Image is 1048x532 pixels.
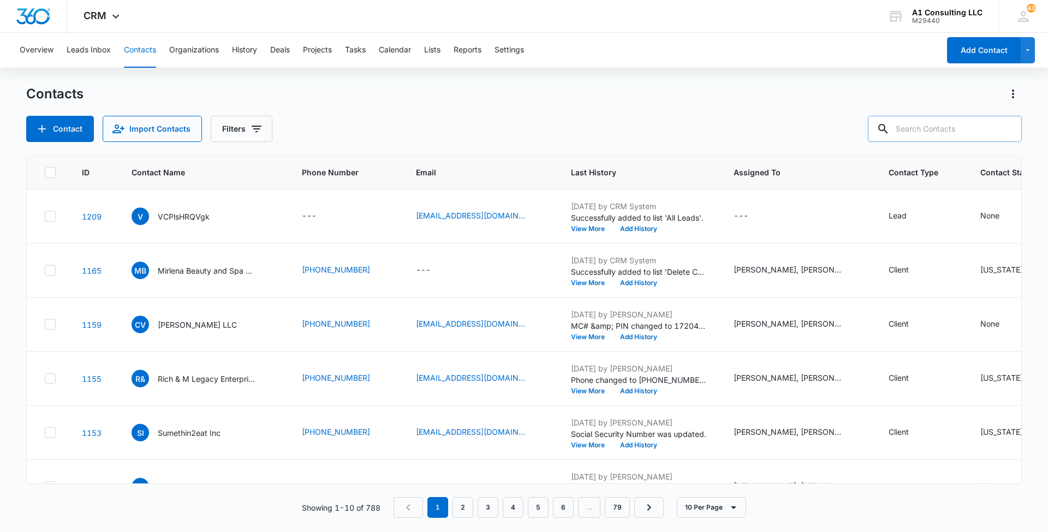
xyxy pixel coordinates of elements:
div: Contact Type - Lead - Select to Edit Field [889,480,926,493]
a: Page 2 [452,497,473,518]
div: Assigned To - Arisa Sawyer, Israel Moreno, Jeannette Uribe, Laura Henry, Michelle Jackson, Quarte... [734,318,862,331]
button: Settings [495,33,524,68]
span: MB [132,262,149,279]
div: account id [912,17,982,25]
a: [PHONE_NUMBER] [302,426,370,438]
button: View More [571,442,612,448]
a: Next Page [634,497,664,518]
div: Contact Status - None - Select to Edit Field [980,480,1019,493]
span: V [132,208,149,225]
p: Romario [158,481,187,493]
button: Deals [270,33,290,68]
p: Phone changed to [PHONE_NUMBER]. [571,374,707,386]
div: Client [889,264,909,275]
button: Actions [1004,85,1022,103]
button: View More [571,280,612,286]
div: None [980,480,999,492]
span: Phone Number [302,167,390,178]
button: Add History [612,442,665,448]
button: Add History [612,334,665,340]
p: [DATE] by [PERSON_NAME] [571,471,707,482]
a: [EMAIL_ADDRESS][DOMAIN_NAME] [416,426,525,438]
a: Page 6 [553,497,574,518]
div: --- [734,210,748,223]
div: Contact Name - Rich & M Legacy Enterprises LLC - Select to Edit Field [132,370,276,387]
div: Assigned To - Arisa Sawyer, Israel Moreno, Jeannette Uribe, Laura Henry, Michelle Jackson, Quarte... [734,426,862,439]
div: [US_STATE] [980,264,1023,275]
span: Contact Status [980,167,1036,178]
span: Contact Name [132,167,260,178]
button: Add Contact [947,37,1021,63]
button: Contacts [124,33,156,68]
p: Social Security Number was updated. [571,428,707,440]
div: Contact Type - Client - Select to Edit Field [889,264,928,277]
p: Showing 1-10 of 788 [302,502,380,513]
button: Lists [424,33,440,68]
div: Assigned To - Arisa Sawyer, Israel Moreno, Jeannette Uribe, Laura Henry, Michelle Jackson, Quarte... [734,372,862,385]
span: CV [132,316,149,333]
a: Page 5 [528,497,549,518]
div: [PERSON_NAME], [PERSON_NAME], [PERSON_NAME], [PERSON_NAME], [PERSON_NAME], Quarterly Taxes, [PERS... [734,264,843,275]
button: 10 Per Page [677,497,746,518]
div: [US_STATE] [980,426,1023,438]
a: Page 3 [478,497,498,518]
button: Projects [303,33,332,68]
button: Add History [612,388,665,394]
button: Organizations [169,33,219,68]
a: [PHONE_NUMBER] [302,264,370,275]
div: Email - - Select to Edit Field [416,480,450,493]
div: [PERSON_NAME], [PERSON_NAME], [PERSON_NAME], [PERSON_NAME], [PERSON_NAME], Quarterly Taxes, [PERS... [734,480,843,492]
a: [EMAIL_ADDRESS][DOMAIN_NAME] [416,210,525,221]
button: View More [571,334,612,340]
div: Contact Status - New Jersey - Select to Edit Field [980,372,1043,385]
a: [PHONE_NUMBER] [302,372,370,383]
div: [PERSON_NAME], [PERSON_NAME], [PERSON_NAME], [PERSON_NAME], [PERSON_NAME], Quarterly Taxes, [PERS... [734,372,843,383]
p: Sumethin2eat Inc [158,427,221,439]
div: Contact Type - Client - Select to Edit Field [889,372,928,385]
div: Phone Number - - Select to Edit Field [302,480,336,493]
div: Email - tillistevens53@gmail.com - Select to Edit Field [416,210,545,223]
div: Email - service@familyfreshlogistics.com - Select to Edit Field [416,318,545,331]
div: Lead [889,480,907,492]
div: Contact Type - Client - Select to Edit Field [889,426,928,439]
div: Assigned To - - Select to Edit Field [734,210,768,223]
div: --- [302,480,317,493]
button: Leads Inbox [67,33,111,68]
span: 43 [1027,4,1035,13]
div: Contact Name - VCPlsHRQVgk - Select to Edit Field [132,208,229,225]
div: Phone Number - 5512151342 - Select to Edit Field [302,426,390,439]
a: Page 4 [503,497,523,518]
p: [DATE] by [PERSON_NAME] [571,363,707,374]
a: Navigate to contact details page for Sumethin2eat Inc [82,428,102,438]
p: Client was referred by [PERSON_NAME] He wants to use a PA company to operate his business and a [... [571,482,707,494]
div: Contact Name - Sumethin2eat Inc - Select to Edit Field [132,424,240,441]
input: Search Contacts [868,116,1022,142]
a: Navigate to contact details page for Cristian VALENTIN LLC [82,320,102,329]
p: VCPlsHRQVgk [158,211,210,222]
a: [PHONE_NUMBER] [302,318,370,329]
div: Phone Number - 5514040327 - Select to Edit Field [302,318,390,331]
p: Successfully added to list 'Delete Contact '. [571,266,707,277]
div: --- [416,264,431,277]
div: Contact Status - New Jersey - Select to Edit Field [980,426,1043,439]
div: Phone Number - - Select to Edit Field [302,210,336,223]
a: Page 79 [605,497,630,518]
div: Contact Name - Cristian VALENTIN LLC - Select to Edit Field [132,316,257,333]
p: [DATE] by CRM System [571,255,707,266]
button: View More [571,226,612,232]
p: Rich & M Legacy Enterprises LLC [158,373,256,385]
button: Overview [20,33,53,68]
button: View More [571,388,612,394]
p: Mirlena Beauty and Spa LLC [158,265,256,276]
a: Navigate to contact details page for VCPlsHRQVgk [82,212,102,221]
div: notifications count [1027,4,1035,13]
span: ID [82,167,90,178]
div: [US_STATE] [980,372,1023,383]
div: Contact Type - Lead - Select to Edit Field [889,210,926,223]
div: Email - richandmlegacy@gmail.com - Select to Edit Field [416,372,545,385]
div: Lead [889,210,907,221]
div: Phone Number - 6094002304 - Select to Edit Field [302,372,390,385]
div: Client [889,318,909,329]
span: Assigned To [734,167,847,178]
p: Successfully added to list 'All Leads'. [571,212,707,223]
